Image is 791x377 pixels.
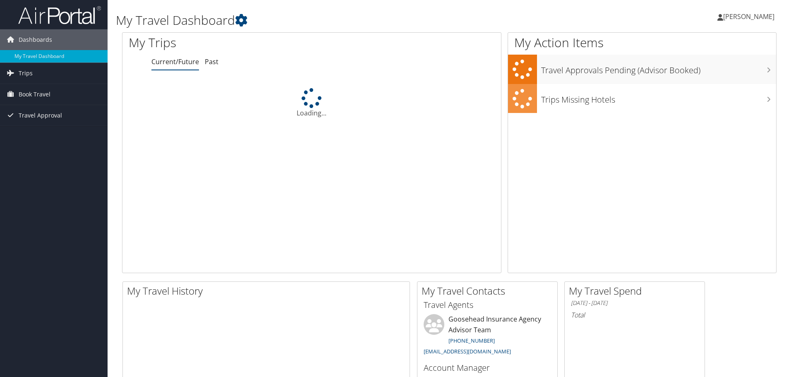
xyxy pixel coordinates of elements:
[19,105,62,126] span: Travel Approval
[717,4,783,29] a: [PERSON_NAME]
[508,55,776,84] a: Travel Approvals Pending (Advisor Booked)
[419,314,555,358] li: Goosehead Insurance Agency Advisor Team
[18,5,101,25] img: airportal-logo.png
[129,34,337,51] h1: My Trips
[422,284,557,298] h2: My Travel Contacts
[571,299,698,307] h6: [DATE] - [DATE]
[151,57,199,66] a: Current/Future
[205,57,218,66] a: Past
[541,90,776,106] h3: Trips Missing Hotels
[508,84,776,113] a: Trips Missing Hotels
[569,284,705,298] h2: My Travel Spend
[723,12,774,21] span: [PERSON_NAME]
[19,63,33,84] span: Trips
[571,310,698,319] h6: Total
[116,12,561,29] h1: My Travel Dashboard
[127,284,410,298] h2: My Travel History
[541,60,776,76] h3: Travel Approvals Pending (Advisor Booked)
[508,34,776,51] h1: My Action Items
[19,29,52,50] span: Dashboards
[424,348,511,355] a: [EMAIL_ADDRESS][DOMAIN_NAME]
[448,337,495,344] a: [PHONE_NUMBER]
[424,299,551,311] h3: Travel Agents
[424,362,551,374] h3: Account Manager
[19,84,50,105] span: Book Travel
[122,88,501,118] div: Loading...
